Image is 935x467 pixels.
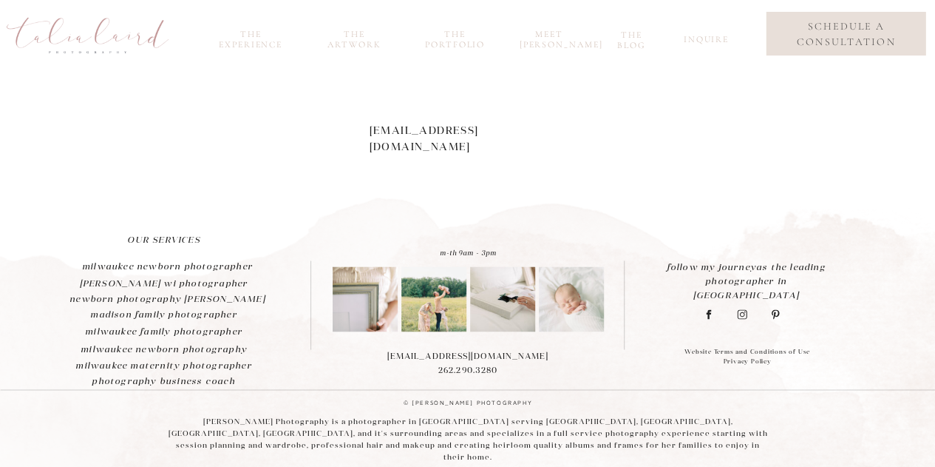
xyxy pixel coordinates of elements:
p: © [PERSON_NAME] photography [387,397,549,406]
a: milwaukee newborn photography [34,342,294,357]
a: Privacy Policy [645,357,851,369]
a: the portfolio [420,29,491,46]
a: the blog [608,30,655,47]
a: schedule a consultation [778,19,914,50]
a: milwaukee family photographer [34,324,294,340]
a: OUR SERVICES [34,232,294,248]
img: madison wi photographer-40 [539,266,604,332]
img: edits-12 [333,266,398,332]
p: [EMAIL_ADDRESS][DOMAIN_NAME] 262.290.3280 [365,350,571,386]
p: as the leading photographer in [GEOGRAPHIC_DATA] [664,260,829,275]
a: madison family photographer [34,307,294,323]
a: the Artwork [319,29,390,46]
p: m-th 9am - 3pm [386,248,551,263]
a: inquire [684,34,725,51]
a: Website Terms and Conditions of Use [645,347,851,359]
a: photography business coach [34,373,294,389]
a: the experience [211,29,290,46]
a: newborn photography [PERSON_NAME] [38,292,298,307]
a: milwaukee newborn photographer [38,259,298,275]
img: edits-13 [470,266,535,332]
p: [PERSON_NAME] Photography is a photographer in [GEOGRAPHIC_DATA] serving [GEOGRAPHIC_DATA], [GEOG... [168,415,769,453]
p: [EMAIL_ADDRESS][DOMAIN_NAME] [370,122,567,136]
img: photographer milwaukee wi-55 [401,266,466,332]
a: follow my journey [666,261,755,272]
a: meet [PERSON_NAME] [520,29,579,46]
a: milwaukee maternity photographer [34,357,294,373]
a: [PERSON_NAME] wi photographer [34,276,294,292]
